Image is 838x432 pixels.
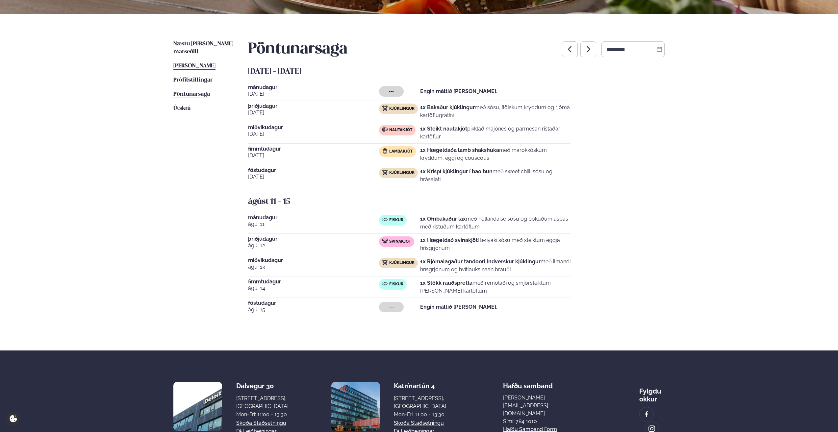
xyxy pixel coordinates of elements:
[248,152,379,159] span: [DATE]
[248,173,379,181] span: [DATE]
[248,284,379,292] span: ágú. 14
[382,217,388,222] img: fish.svg
[248,104,379,109] span: þriðjudagur
[173,90,210,98] a: Pöntunarsaga
[248,197,665,207] h5: ágúst 11 - 15
[173,62,216,70] a: [PERSON_NAME]
[389,282,403,287] span: Fiskur
[248,242,379,250] span: ágú. 12
[248,258,379,263] span: miðvikudagur
[389,89,394,94] span: ---
[389,149,413,154] span: Lambakjöt
[503,418,582,425] p: Sími: 784 1010
[420,126,467,132] strong: 1x Steikt nautakjöt
[173,105,190,112] a: Útskrá
[248,220,379,228] span: ágú. 11
[382,238,388,244] img: pork.svg
[236,382,289,390] div: Dalvegur 30
[248,168,379,173] span: föstudagur
[420,104,475,110] strong: 1x Bakaður kjúklingur
[173,91,210,97] span: Pöntunarsaga
[248,215,379,220] span: mánudagur
[420,236,571,252] p: í teriyaki sósu með steiktum eggja hrísgrjónum
[248,236,379,242] span: þriðjudagur
[382,127,388,132] img: beef.svg
[236,419,286,427] a: Skoða staðsetningu
[420,215,571,231] p: með hollandaise sósu og bökuðum aspas með ristuðum kartöflum
[389,304,394,310] span: ---
[503,377,553,390] span: Hafðu samband
[248,109,379,117] span: [DATE]
[248,263,379,271] span: ágú. 13
[394,382,446,390] div: Katrínartún 4
[382,170,388,175] img: chicken.svg
[173,77,213,83] span: Prófílstillingar
[173,63,216,69] span: [PERSON_NAME]
[420,279,571,295] p: með remolaði og smjörsteiktum [PERSON_NAME] kartöflum
[389,239,411,244] span: Svínakjöt
[643,411,650,418] img: image alt
[503,394,582,418] a: [PERSON_NAME][EMAIL_ADDRESS][DOMAIN_NAME]
[394,395,446,410] div: [STREET_ADDRESS], [GEOGRAPHIC_DATA]
[248,125,379,130] span: miðvikudagur
[420,168,493,175] strong: 1x Krispí kjúklingur í bao bun
[382,106,388,111] img: chicken.svg
[248,90,379,98] span: [DATE]
[420,280,472,286] strong: 1x Stökk rauðspretta
[389,128,412,133] span: Nautakjöt
[173,106,190,111] span: Útskrá
[639,382,665,403] div: Fylgdu okkur
[420,125,571,141] p: pikklað majónes og parmesan ristaðar kartöflur
[389,106,415,111] span: Kjúklingur
[236,411,289,419] div: Mon-Fri: 11:00 - 13:30
[389,260,415,266] span: Kjúklingur
[248,306,379,314] span: ágú. 15
[420,146,571,162] p: með marokkóskum kryddum, eggi og couscous
[173,40,235,56] a: Næstu [PERSON_NAME] matseðill
[248,40,347,59] h2: Pöntunarsaga
[389,170,415,176] span: Kjúklingur
[173,382,222,431] img: image alt
[420,216,466,222] strong: 1x Ofnbakaður lax
[394,419,444,427] a: Skoða staðsetningu
[389,218,403,223] span: Fiskur
[420,147,499,153] strong: 1x Hægeldaða lamb shakshuka
[248,66,665,77] h5: [DATE] - [DATE]
[420,237,478,243] strong: 1x Hægeldað svínakjöt
[382,260,388,265] img: chicken.svg
[248,85,379,90] span: mánudagur
[236,395,289,410] div: [STREET_ADDRESS], [GEOGRAPHIC_DATA]
[248,300,379,306] span: föstudagur
[420,104,571,119] p: með sósu, ítölskum kryddum og rjóma kartöflugratíni
[394,411,446,419] div: Mon-Fri: 11:00 - 13:30
[420,258,571,274] p: með ilmandi hrísgrjónum og hvítlauks naan brauði
[248,279,379,284] span: fimmtudagur
[331,382,380,431] img: image alt
[7,412,20,425] a: Cookie settings
[248,146,379,152] span: fimmtudagur
[420,88,497,94] strong: Engin máltíð [PERSON_NAME].
[173,76,213,84] a: Prófílstillingar
[382,281,388,286] img: fish.svg
[420,304,497,310] strong: Engin máltíð [PERSON_NAME].
[420,258,541,265] strong: 1x Rjómalagaður tandoori Indverskur kjúklingur
[420,168,571,183] p: með sweet chilli sósu og hrásalati
[640,407,653,421] a: image alt
[382,148,388,154] img: Lamb.svg
[173,41,233,55] span: Næstu [PERSON_NAME] matseðill
[248,130,379,138] span: [DATE]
